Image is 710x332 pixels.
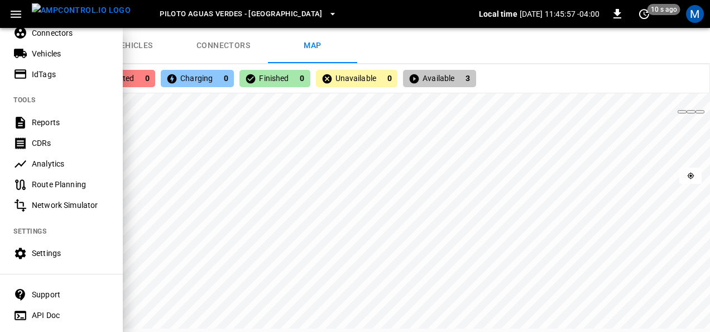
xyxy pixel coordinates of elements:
[32,289,109,300] div: Support
[32,179,109,190] div: Route Planning
[32,3,131,17] img: ampcontrol.io logo
[32,48,109,59] div: Vehicles
[520,8,599,20] p: [DATE] 11:45:57 -04:00
[635,5,653,23] button: set refresh interval
[647,4,680,15] span: 10 s ago
[686,5,704,23] div: profile-icon
[32,200,109,211] div: Network Simulator
[479,8,517,20] p: Local time
[32,69,109,80] div: IdTags
[32,248,109,259] div: Settings
[32,27,109,39] div: Connectors
[32,117,109,128] div: Reports
[32,137,109,149] div: CDRs
[160,8,323,21] span: Piloto Aguas Verdes - [GEOGRAPHIC_DATA]
[32,310,109,321] div: API Doc
[32,158,109,169] div: Analytics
